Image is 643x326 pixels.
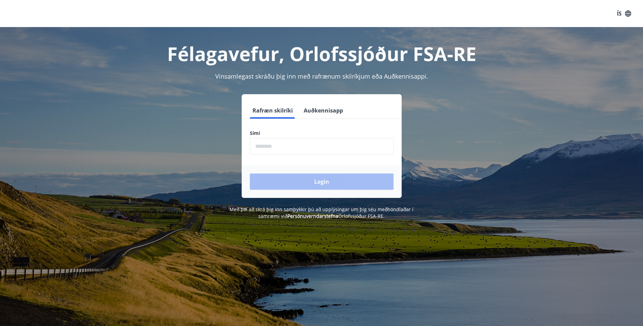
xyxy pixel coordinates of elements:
button: ÍS [613,7,635,20]
button: Rafræn skilríki [250,102,296,119]
label: Sími [250,130,394,137]
button: Auðkennisapp [301,102,346,119]
a: Persónuverndarstefna [287,213,338,219]
span: Með því að skrá þig inn samþykkir þú að upplýsingar um þig séu meðhöndlaðar í samræmi við Orlofss... [229,206,414,219]
span: Vinsamlegast skráðu þig inn með rafrænum skilríkjum eða Auðkennisappi. [215,72,428,80]
h1: Félagavefur, Orlofssjóður FSA-RE [86,41,558,66]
